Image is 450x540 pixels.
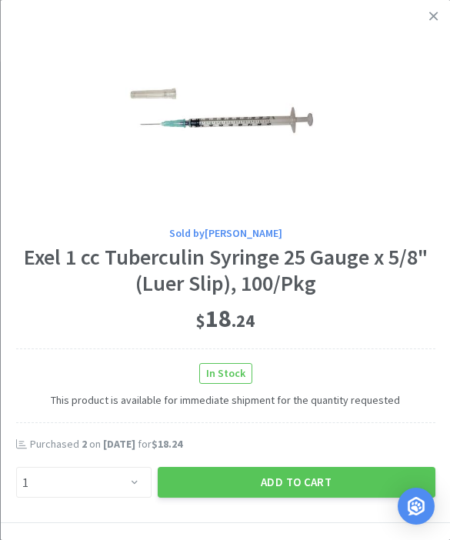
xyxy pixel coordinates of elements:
span: 18 [196,303,255,334]
span: $18.24 [151,437,182,451]
img: 7dbf32513d624fc487b86b9d2f94e346_82175.jpeg [125,15,325,215]
span: This product is available for immediate shipment for the quantity requested [15,384,435,408]
span: [DATE] [102,437,135,451]
button: Add to Cart [157,467,435,498]
span: In Stock [199,364,251,383]
div: Purchased on for [29,437,435,452]
div: Exel 1 cc Tuberculin Syringe 25 Gauge x 5/8" (Luer Slip), 100/Pkg [15,245,435,296]
div: Open Intercom Messenger [398,488,435,525]
div: Sold by [PERSON_NAME] [15,225,435,242]
span: . 24 [232,310,255,332]
span: 2 [81,437,86,451]
span: $ [196,310,205,332]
